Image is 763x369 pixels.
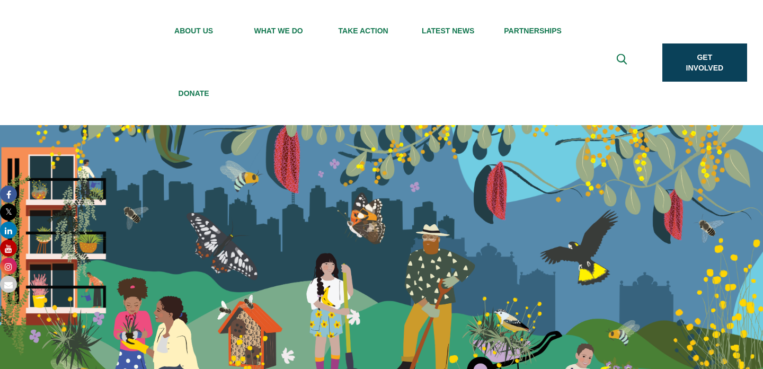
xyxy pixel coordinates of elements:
[616,54,629,72] span: Expand search box
[662,43,747,82] a: Get Involved
[406,27,491,35] span: Latest News
[610,50,636,75] button: Expand search box Close search box
[236,27,321,35] span: What We Do
[491,27,575,35] span: Partnerships
[152,89,236,98] span: Donate
[321,27,406,35] span: Take Action
[152,27,236,35] span: About Us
